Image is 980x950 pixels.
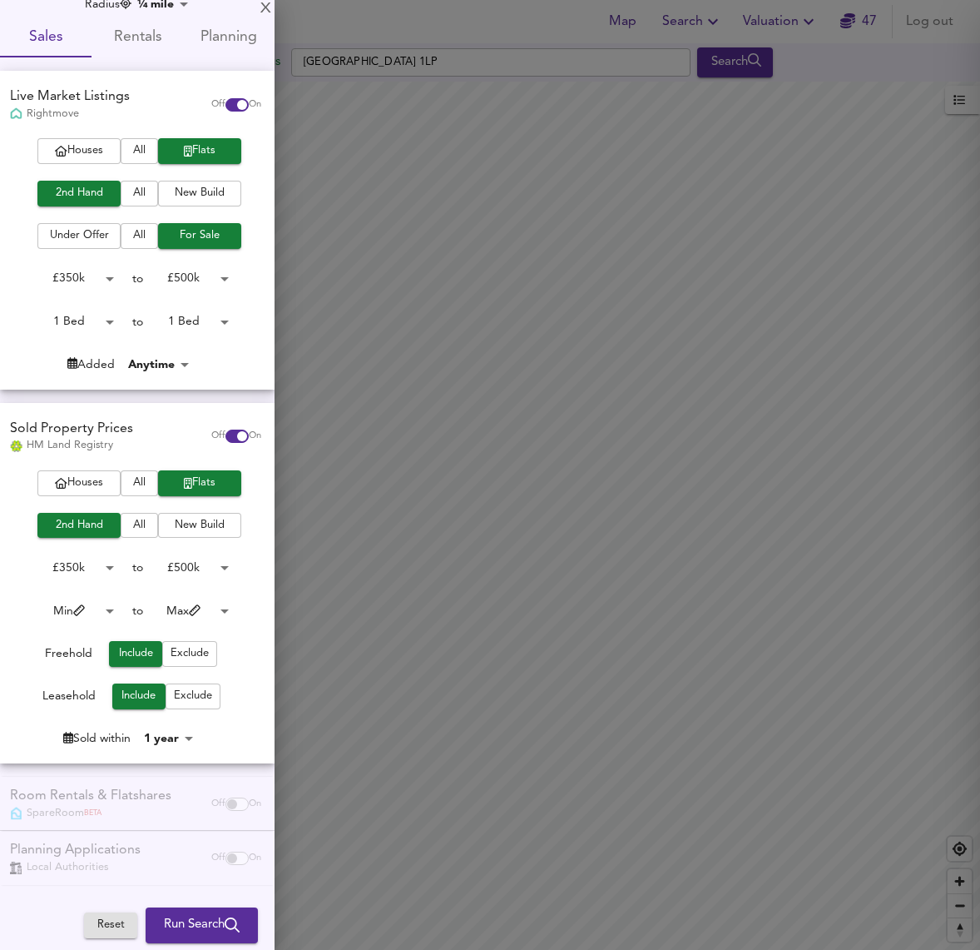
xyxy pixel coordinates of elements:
[132,271,143,287] div: to
[10,440,22,452] img: Land Registry
[10,107,22,122] img: Rightmove
[28,266,120,291] div: £350k
[146,908,258,943] button: Run Search
[143,555,235,581] div: £500k
[129,516,150,535] span: All
[139,730,199,747] div: 1 year
[158,181,241,206] button: New Build
[10,87,130,107] div: Live Market Listings
[211,98,225,112] span: Off
[46,516,112,535] span: 2nd Hand
[158,513,241,539] button: New Build
[260,3,271,15] div: X
[164,915,240,937] span: Run Search
[171,644,209,664] span: Exclude
[10,420,133,439] div: Sold Property Prices
[166,516,233,535] span: New Build
[249,98,261,112] span: On
[132,603,143,619] div: to
[123,356,195,373] div: Anytime
[10,25,82,51] span: Sales
[143,266,235,291] div: £500k
[37,223,121,249] button: Under Offer
[129,142,150,161] span: All
[121,687,157,706] span: Include
[143,599,235,624] div: Max
[46,474,112,493] span: Houses
[63,730,131,747] div: Sold within
[158,138,241,164] button: Flats
[45,645,92,667] div: Freehold
[193,25,265,51] span: Planning
[37,470,121,496] button: Houses
[112,684,166,709] button: Include
[129,184,150,203] span: All
[37,181,121,206] button: 2nd Hand
[158,470,241,496] button: Flats
[166,226,233,246] span: For Sale
[158,223,241,249] button: For Sale
[46,184,112,203] span: 2nd Hand
[42,688,96,709] div: Leasehold
[121,470,158,496] button: All
[132,314,143,331] div: to
[121,138,158,164] button: All
[92,917,129,936] span: Reset
[143,309,235,335] div: 1 Bed
[166,684,220,709] button: Exclude
[28,599,120,624] div: Min
[129,474,150,493] span: All
[67,356,115,373] div: Added
[249,430,261,443] span: On
[132,560,143,576] div: to
[211,430,225,443] span: Off
[162,641,217,667] button: Exclude
[101,25,173,51] span: Rentals
[174,687,212,706] span: Exclude
[109,641,162,667] button: Include
[121,223,158,249] button: All
[166,184,233,203] span: New Build
[166,474,233,493] span: Flats
[37,513,121,539] button: 2nd Hand
[84,913,137,939] button: Reset
[10,438,133,453] div: HM Land Registry
[129,226,150,246] span: All
[166,142,233,161] span: Flats
[117,644,154,664] span: Include
[28,309,120,335] div: 1 Bed
[46,142,112,161] span: Houses
[37,138,121,164] button: Houses
[28,555,120,581] div: £350k
[46,226,112,246] span: Under Offer
[121,513,158,539] button: All
[121,181,158,206] button: All
[10,107,130,122] div: Rightmove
